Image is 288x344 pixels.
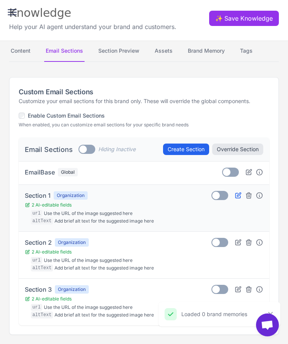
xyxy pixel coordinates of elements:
[234,286,242,293] button: Edit component
[55,238,89,247] span: Organization
[238,40,254,62] button: Tags
[44,304,133,311] span: Use the URL of the image suggested here
[31,312,53,318] span: altText
[153,40,174,62] button: Assets
[19,97,269,105] p: Customize your email sections for this brand only. These will override the global components.
[98,145,136,153] div: Hiding Inactive
[9,5,176,21] div: Knowledge
[264,308,277,320] button: Close
[19,121,189,128] p: When enabled, you can customize email sections for your specific brand needs
[44,257,133,264] span: Use the URL of the image suggested here
[54,265,154,271] span: Add brief alt text for the suggested image here
[31,265,53,271] span: altText
[54,191,88,200] span: Organization
[25,238,52,247] h4: Section 2
[181,310,247,318] div: Loaded 0 brand memories
[25,191,51,200] h4: Section 1
[234,192,242,199] button: Edit component
[256,192,263,199] button: Debug component
[58,168,78,176] span: Global
[9,40,32,62] button: Content
[256,239,263,246] button: Debug component
[31,304,42,311] span: url
[212,144,263,155] button: Override Section
[54,312,154,318] span: Add brief alt text for the suggested image here
[186,40,226,62] button: Brand Memory
[55,285,89,294] span: Organization
[44,40,85,62] button: Email Sections
[25,296,154,302] span: 2 AI-editable fields
[25,168,55,177] h4: EmailBase
[215,14,221,20] span: ✨
[245,286,253,293] button: Delete custom component
[97,40,141,62] button: Section Preview
[9,22,176,31] p: Help your AI agent understand your brand and customers.
[25,144,72,155] h3: Email Sections
[31,257,42,264] span: url
[234,239,242,246] button: Edit component
[256,313,279,336] a: Open chat
[25,249,154,255] span: 2 AI-editable fields
[19,113,25,119] input: Enable Custom Email Sections
[19,111,105,120] label: Enable Custom Email Sections
[163,144,209,155] button: Create Section
[245,168,253,176] button: Edit component
[245,192,253,199] button: Delete custom component
[31,210,42,217] span: url
[209,11,279,26] button: ✨Save Knowledge
[54,218,154,224] span: Add brief alt text for the suggested image here
[19,87,269,97] h2: Custom Email Sections
[25,202,154,208] span: 2 AI-editable fields
[44,210,133,217] span: Use the URL of the image suggested here
[245,239,253,246] button: Delete custom component
[256,286,263,293] button: Debug component
[256,168,263,176] button: Debug component
[31,218,53,224] span: altText
[25,285,52,294] h4: Section 3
